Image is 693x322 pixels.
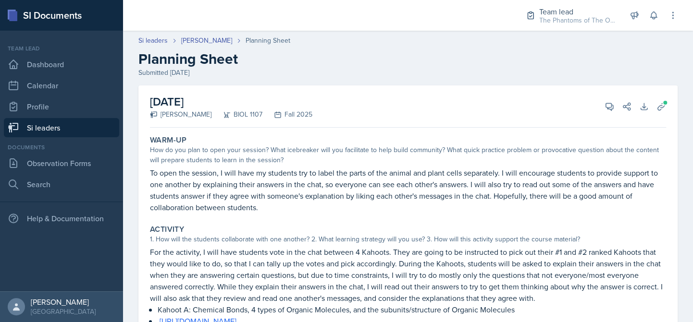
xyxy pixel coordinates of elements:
[138,36,168,46] a: Si leaders
[150,246,666,304] p: For the activity, I will have students vote in the chat between 4 Kahoots. They are going to be i...
[4,175,119,194] a: Search
[4,209,119,228] div: Help & Documentation
[4,154,119,173] a: Observation Forms
[4,44,119,53] div: Team lead
[4,76,119,95] a: Calendar
[211,109,262,119] div: BIOL 1107
[158,304,666,315] p: Kahoot A: Chemical Bonds, 4 types of Organic Molecules, and the subunits/structure of Organic Mol...
[4,118,119,137] a: Si leaders
[4,55,119,74] a: Dashboard
[539,6,616,17] div: Team lead
[4,143,119,152] div: Documents
[262,109,312,119] div: Fall 2025
[138,50,678,68] h2: Planning Sheet
[150,167,666,213] p: To open the session, I will have my students try to label the parts of the animal and plant cells...
[150,135,187,145] label: Warm-Up
[138,68,678,78] div: Submitted [DATE]
[31,297,96,307] div: [PERSON_NAME]
[150,109,211,119] div: [PERSON_NAME]
[31,307,96,316] div: [GEOGRAPHIC_DATA]
[150,93,312,110] h2: [DATE]
[246,36,290,46] div: Planning Sheet
[4,97,119,116] a: Profile
[150,145,666,165] div: How do you plan to open your session? What icebreaker will you facilitate to help build community...
[539,15,616,25] div: The Phantoms of The Opera / Fall 2025
[150,234,666,244] div: 1. How will the students collaborate with one another? 2. What learning strategy will you use? 3....
[181,36,232,46] a: [PERSON_NAME]
[150,225,184,234] label: Activity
